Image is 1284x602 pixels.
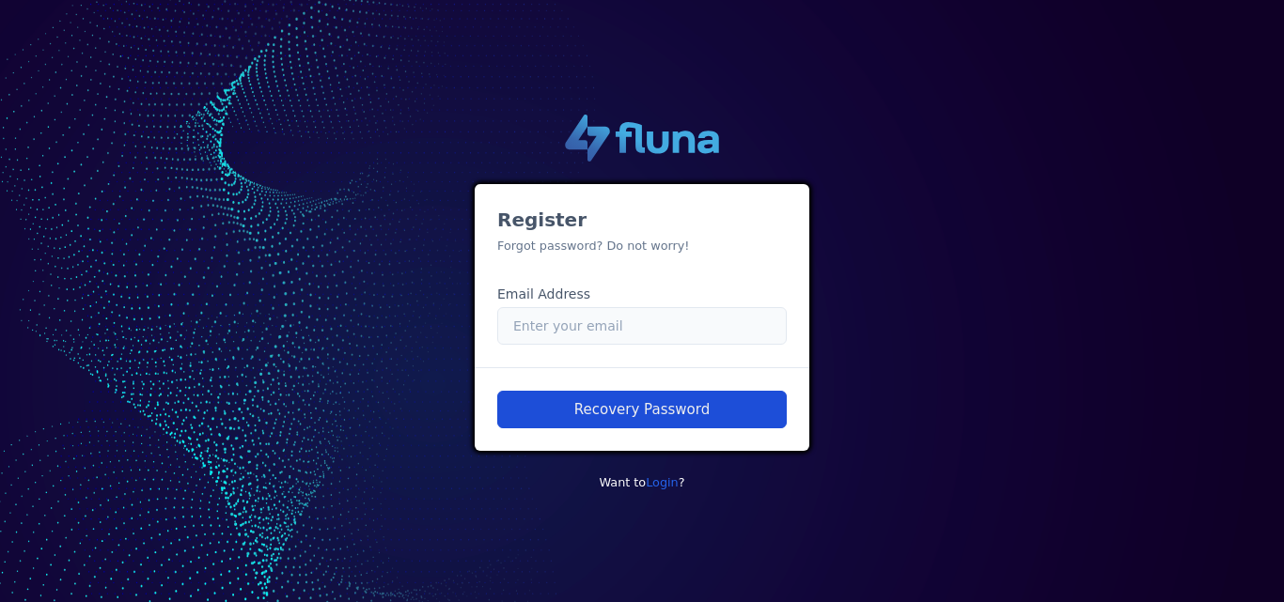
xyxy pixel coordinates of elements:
a: Login [646,475,679,489]
label: Email Address [497,285,590,304]
button: Recovery Password [497,391,787,428]
p: Want to ? [475,473,809,491]
h3: Register [497,207,787,233]
input: Enter your email [497,307,787,345]
small: Forgot password? Do not worry! [497,239,690,253]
